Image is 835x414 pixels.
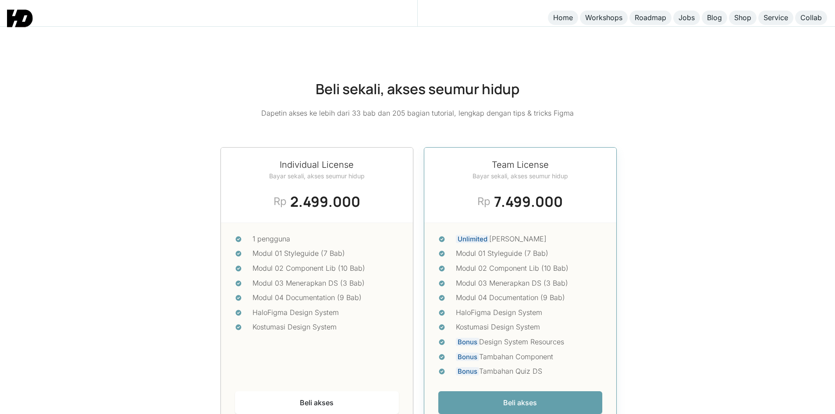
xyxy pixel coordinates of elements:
[456,338,479,346] span: Bonus
[456,366,602,377] div: Tambahan Quiz DS
[473,158,568,171] h2: Team License
[456,263,602,274] div: Modul 02 Component Lib (10 Bab)
[729,11,757,25] a: Shop
[274,194,287,209] div: Rp
[800,13,822,22] div: Collab
[548,11,578,25] a: Home
[494,191,563,212] div: 7.499.000
[261,108,574,119] p: Dapetin akses ke lebih dari 33 bab dan 205 bagian tutorial, lengkap dengan tips & tricks Figma
[252,292,399,304] div: Modul 04 Documentation (9 Bab)
[456,353,479,361] span: Bonus
[456,307,602,318] div: HaloFigma Design System
[553,13,573,22] div: Home
[580,11,628,25] a: Workshops
[673,11,700,25] a: Jobs
[635,13,666,22] div: Roadmap
[252,322,399,333] div: Kostumasi Design System
[456,235,489,243] span: Unlimited
[252,278,399,289] div: Modul 03 Menerapkan DS (3 Bab)
[252,234,399,245] div: 1 pengguna
[764,13,788,22] div: Service
[456,248,602,259] div: Modul 01 Styleguide (7 Bab)
[477,194,490,209] div: Rp
[456,322,602,333] div: Kostumasi Design System
[758,11,793,25] a: Service
[734,13,751,22] div: Shop
[585,13,622,22] div: Workshops
[269,171,365,180] div: Bayar sekali, akses seumur hidup
[629,11,672,25] a: Roadmap
[252,248,399,259] div: Modul 01 Styleguide (7 Bab)
[456,336,602,348] div: Design System Resources
[252,307,399,318] div: HaloFigma Design System
[707,13,722,22] div: Blog
[456,367,479,375] span: Bonus
[702,11,727,25] a: Blog
[290,191,360,212] div: 2.499.000
[456,351,602,363] div: Tambahan Component
[269,158,365,171] h2: Individual License
[456,278,602,289] div: Modul 03 Menerapkan DS (3 Bab)
[679,13,695,22] div: Jobs
[456,234,602,245] div: [PERSON_NAME]
[473,171,568,180] div: Bayar sekali, akses seumur hidup
[795,11,827,25] a: Collab
[456,292,602,304] div: Modul 04 Documentation (9 Bab)
[252,263,399,274] div: Modul 02 Component Lib (10 Bab)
